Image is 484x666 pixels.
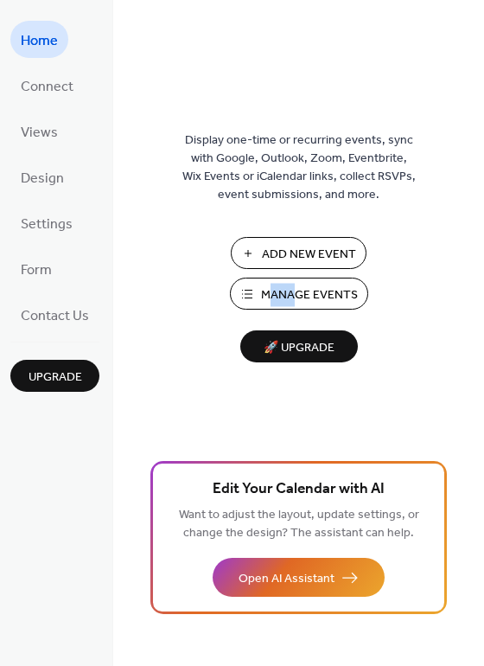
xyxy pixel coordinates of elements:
a: Home [10,21,68,58]
span: Settings [21,211,73,238]
span: Upgrade [29,368,82,387]
span: Contact Us [21,303,89,330]
span: Want to adjust the layout, update settings, or change the design? The assistant can help. [179,503,419,545]
span: Display one-time or recurring events, sync with Google, Outlook, Zoom, Eventbrite, Wix Events or ... [182,131,416,204]
span: Connect [21,74,73,100]
a: Views [10,112,68,150]
button: 🚀 Upgrade [240,330,358,362]
button: Manage Events [230,278,368,310]
span: Views [21,119,58,146]
span: Open AI Assistant [239,570,334,588]
span: Add New Event [262,246,356,264]
span: 🚀 Upgrade [251,336,347,360]
a: Settings [10,204,83,241]
a: Design [10,158,74,195]
button: Open AI Assistant [213,558,385,597]
span: Home [21,28,58,54]
span: Form [21,257,52,284]
span: Manage Events [261,286,358,304]
button: Add New Event [231,237,366,269]
button: Upgrade [10,360,99,392]
a: Contact Us [10,296,99,333]
a: Connect [10,67,84,104]
span: Edit Your Calendar with AI [213,477,385,502]
a: Form [10,250,62,287]
span: Design [21,165,64,192]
